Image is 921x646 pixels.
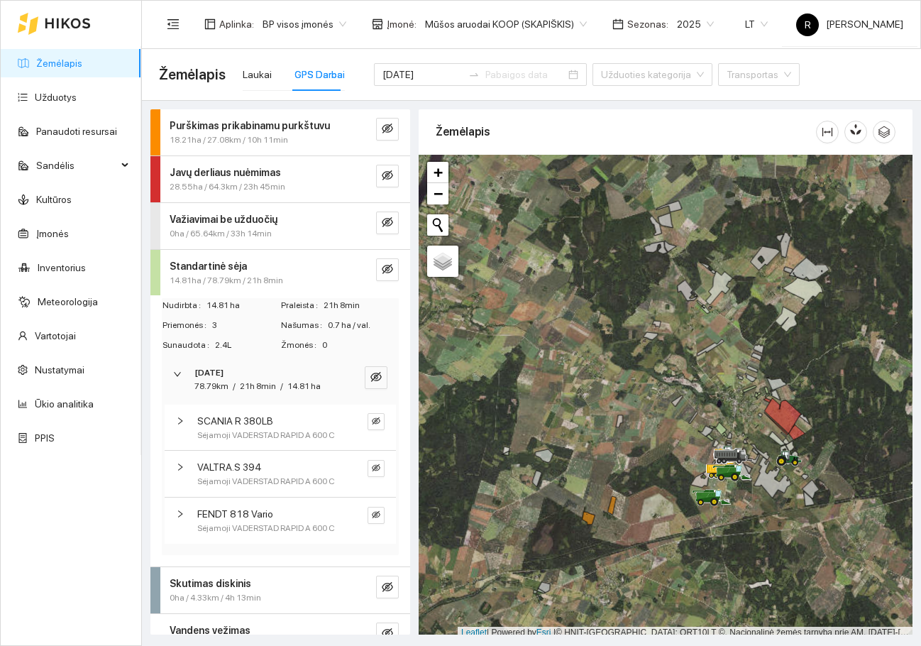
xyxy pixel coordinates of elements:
div: Javų derliaus nuėmimas28.55ha / 64.3km / 23h 45mineye-invisible [150,156,410,202]
span: 14.81 ha [206,299,280,312]
span: | [553,628,556,637]
button: eye-invisible [365,366,387,389]
strong: [DATE] [194,368,224,378]
span: eye-invisible [372,417,380,427]
span: eye-invisible [382,628,393,641]
span: 0 [322,339,398,352]
span: 3 [212,319,280,332]
div: FENDT 818 VarioSėjamoji VADERSTAD RAPID A 600 Ceye-invisible [165,498,396,544]
a: Zoom out [427,183,448,204]
button: eye-invisible [368,460,385,477]
a: Užduotys [35,92,77,103]
span: column-width [817,126,838,138]
span: FENDT 818 Vario [197,506,273,522]
button: menu-fold [159,10,187,38]
div: [DATE]78.79km/21h 8min/14.81 haeye-invisible [162,358,399,402]
a: Inventorius [38,262,86,273]
a: Panaudoti resursai [36,126,117,137]
button: eye-invisible [376,212,399,234]
span: / [233,381,236,391]
strong: Vandens vežimas [170,625,250,636]
button: eye-invisible [376,165,399,187]
div: Purškimas prikabinamu purkštuvu18.21ha / 27.08km / 10h 11mineye-invisible [150,109,410,155]
span: 2.4L [215,339,280,352]
button: Initiate a new search [427,214,448,236]
span: Priemonės [162,319,212,332]
span: 0ha / 65.64km / 33h 14min [170,227,272,241]
span: Nudirbta [162,299,206,312]
button: eye-invisible [376,118,399,141]
a: Layers [427,246,458,277]
a: Leaflet [461,628,487,637]
a: Vartotojai [35,330,76,341]
strong: Javų derliaus nuėmimas [170,167,281,178]
a: Zoom in [427,162,448,183]
span: Sandėlis [36,151,117,180]
span: eye-invisible [382,581,393,595]
span: 14.81ha / 78.79km / 21h 8min [170,274,283,288]
strong: Purškimas prikabinamu purkštuvu [170,120,330,131]
button: eye-invisible [376,258,399,281]
div: SCANIA R 380LBSėjamoji VADERSTAD RAPID A 600 Ceye-invisible [165,405,396,451]
span: eye-invisible [370,371,382,385]
span: right [176,417,184,425]
div: VALTRA.S 394Sėjamoji VADERSTAD RAPID A 600 Ceye-invisible [165,451,396,497]
span: Aplinka : [219,16,254,32]
span: BP visos įmonės [263,13,346,35]
span: eye-invisible [372,510,380,520]
span: shop [372,18,383,30]
input: Pradžios data [382,67,463,82]
span: 21h 8min [240,381,276,391]
div: GPS Darbai [294,67,345,82]
span: 0.7 ha / val. [328,319,398,332]
span: 0ha / 4.33km / 4h 13min [170,591,261,605]
a: Ūkio analitika [35,398,94,410]
span: Sėjamoji VADERSTAD RAPID A 600 C [197,522,335,535]
button: eye-invisible [368,507,385,524]
a: PPIS [35,432,55,444]
a: Esri [536,628,551,637]
span: calendar [612,18,624,30]
a: Kultūros [36,194,72,205]
span: swap-right [468,69,480,80]
span: to [468,69,480,80]
a: Meteorologija [38,296,98,307]
span: 21h 8min [324,299,398,312]
div: Skutimas diskinis0ha / 4.33km / 4h 13mineye-invisible [150,567,410,613]
span: Našumas [281,319,328,332]
a: Nustatymai [35,364,84,376]
button: eye-invisible [376,623,399,645]
div: | Powered by © HNIT-[GEOGRAPHIC_DATA]; ORT10LT ©, Nacionalinė žemės tarnyba prie AM, [DATE]-[DATE] [458,627,912,639]
span: eye-invisible [382,123,393,136]
span: Sėjamoji VADERSTAD RAPID A 600 C [197,429,335,442]
span: right [176,510,184,518]
span: Įmonė : [387,16,417,32]
span: eye-invisible [382,263,393,277]
a: Žemėlapis [36,58,82,69]
strong: Standartinė sėja [170,261,247,272]
button: column-width [816,121,839,143]
span: eye-invisible [382,170,393,183]
span: eye-invisible [382,217,393,230]
span: right [176,463,184,471]
strong: Važiavimai be užduočių [170,214,277,225]
span: SCANIA R 380LB [197,413,273,429]
button: eye-invisible [368,413,385,430]
button: eye-invisible [376,576,399,598]
span: 18.21ha / 27.08km / 10h 11min [170,133,288,147]
span: layout [204,18,216,30]
span: Sunaudota [162,339,215,352]
span: VALTRA.S 394 [197,459,262,475]
span: menu-fold [167,18,180,31]
div: Laukai [243,67,272,82]
span: LT [745,13,768,35]
span: + [434,163,443,181]
span: 14.81 ha [287,381,321,391]
span: / [280,381,283,391]
span: Mūšos aruodai KOOP (SKAPIŠKIS) [425,13,587,35]
strong: Skutimas diskinis [170,578,251,589]
span: R [805,13,811,36]
span: Žemėlapis [159,63,226,86]
div: Važiavimai be užduočių0ha / 65.64km / 33h 14mineye-invisible [150,203,410,249]
span: Praleista [281,299,324,312]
